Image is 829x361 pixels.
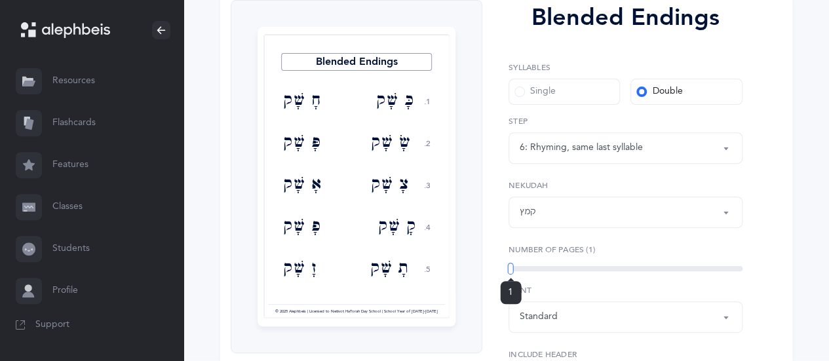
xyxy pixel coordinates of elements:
div: Standard [520,310,558,324]
label: Number of Pages (1) [509,244,742,256]
button: Standard [509,301,742,333]
button: קמץ [509,197,742,228]
label: Font [509,284,742,296]
div: קמץ [520,205,536,219]
label: Syllables [509,62,742,73]
label: Nekudah [509,180,742,191]
span: 1 [508,287,513,297]
label: Include Header [509,349,742,360]
label: Step [509,115,742,127]
span: Support [35,318,69,332]
div: Single [514,85,556,98]
button: 6: Rhyming, same last syllable [509,132,742,164]
div: 6: Rhyming, same last syllable [520,141,643,155]
div: Double [636,85,682,98]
